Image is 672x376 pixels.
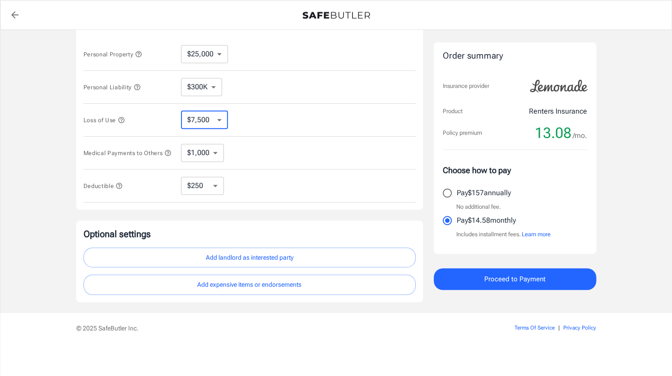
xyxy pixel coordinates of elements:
[573,129,587,142] span: /mo.
[457,188,511,198] p: Pay $157 annually
[83,82,141,92] button: Personal Liability
[457,215,516,226] p: Pay $14.58 monthly
[302,12,370,19] img: Back to quotes
[83,84,141,91] span: Personal Liability
[83,183,123,189] span: Deductible
[83,248,416,268] button: Add landlord as interested party
[83,115,125,125] button: Loss of Use
[443,82,489,91] p: Insurance provider
[83,51,142,58] span: Personal Property
[535,124,571,142] span: 13.08
[83,117,125,124] span: Loss of Use
[443,128,482,138] p: Policy premium
[443,50,587,63] div: Order summary
[6,6,24,24] a: back to quotes
[443,107,463,116] p: Product
[83,180,123,191] button: Deductible
[76,324,463,333] p: © 2025 SafeButler Inc.
[83,150,172,156] span: Medical Payments to Others
[83,275,416,295] button: Add expensive items or endorsements
[563,325,596,331] a: Privacy Policy
[83,147,172,158] button: Medical Payments to Others
[558,325,560,331] span: |
[529,106,587,117] p: Renters Insurance
[434,268,596,290] button: Proceed to Payment
[83,228,416,240] p: Optional settings
[456,202,501,211] p: No additional fee.
[456,230,551,239] p: Includes installment fees.
[522,230,551,239] button: Learn more
[83,49,142,60] button: Personal Property
[484,273,546,285] span: Proceed to Payment
[525,73,593,99] img: Lemonade
[443,164,587,176] p: Choose how to pay
[514,325,555,331] a: Terms Of Service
